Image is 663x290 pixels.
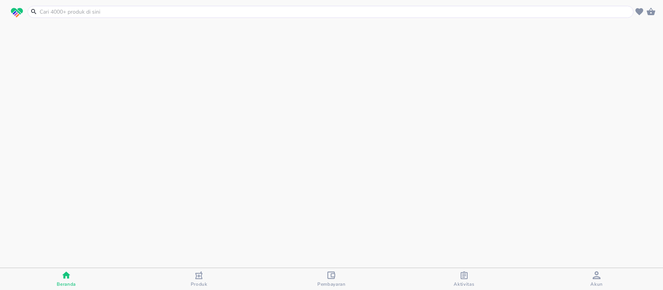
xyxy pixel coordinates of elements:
[590,281,603,287] span: Akun
[317,281,346,287] span: Pembayaran
[531,268,663,290] button: Akun
[11,8,23,18] img: logo_swiperx_s.bd005f3b.svg
[398,268,530,290] button: Aktivitas
[454,281,474,287] span: Aktivitas
[132,268,265,290] button: Produk
[39,8,632,16] input: Cari 4000+ produk di sini
[191,281,207,287] span: Produk
[265,268,398,290] button: Pembayaran
[57,281,76,287] span: Beranda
